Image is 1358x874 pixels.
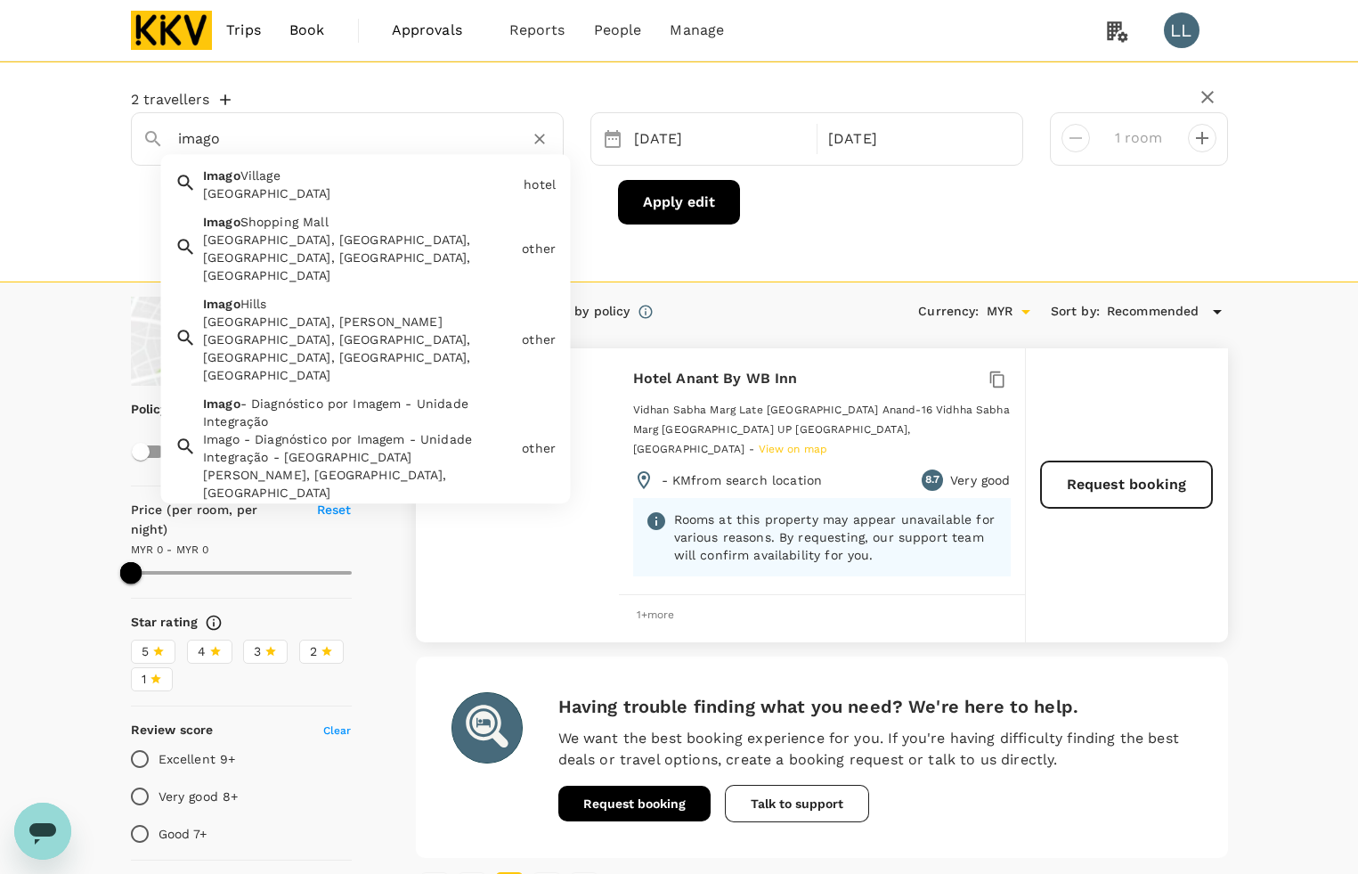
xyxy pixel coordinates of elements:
button: Request booking [1040,461,1213,509]
span: Reset [317,502,352,517]
button: Request booking [558,786,711,821]
div: Imago - Diagnóstico por Imagem - Unidade Integração - [GEOGRAPHIC_DATA][PERSON_NAME], [GEOGRAPHIC... [203,430,515,502]
span: People [594,20,642,41]
p: Policy [131,400,142,418]
span: Imago [203,297,240,311]
h6: Sort by : [1051,302,1100,322]
div: [GEOGRAPHIC_DATA], [GEOGRAPHIC_DATA], [GEOGRAPHIC_DATA], [GEOGRAPHIC_DATA], [GEOGRAPHIC_DATA] [203,231,515,284]
input: Search cities, hotels, work locations [178,125,502,152]
span: 4 [198,642,206,661]
p: - KM from search location [662,471,823,489]
div: LL [1164,12,1199,48]
h6: Hotel Anant By WB Inn [633,366,798,391]
span: Shopping Mall [240,215,329,229]
p: Very good [950,471,1010,489]
button: Close [550,137,554,141]
span: Vidhan Sabha Marg Late [GEOGRAPHIC_DATA] Anand-16 Vidhha Sabha Marg [GEOGRAPHIC_DATA] UP [GEOGRAP... [633,404,1010,455]
h6: Price (per room, per night) [131,501,297,540]
span: Book [289,20,325,41]
button: Open [1013,299,1038,324]
div: other [522,240,556,257]
a: View on map [131,297,352,386]
span: Imago [203,168,240,183]
span: 3 [254,642,261,661]
p: We want the best booking experience for you. If you're having difficulty finding the best deals o... [558,728,1192,771]
span: Reports [509,20,565,41]
div: [GEOGRAPHIC_DATA] [203,184,516,202]
input: Add rooms [1104,124,1174,152]
p: Very good 8+ [159,788,239,805]
span: 5 [142,642,149,661]
img: KKV Supply Chain Sdn Bhd [131,11,213,50]
span: Imago [203,396,240,411]
h6: Review score [131,721,214,740]
div: hotel [524,176,556,193]
div: other [522,331,556,348]
h6: Currency : [918,302,979,322]
h6: Having trouble finding what you need? We're here to help. [558,692,1192,721]
span: Clear [323,724,352,737]
span: Village [240,168,281,183]
button: Clear [527,127,552,151]
iframe: Button to launch messaging window [14,803,71,860]
span: Trips [226,20,261,41]
span: View on map [759,443,828,455]
span: Manage [670,20,724,41]
span: 1 [142,670,146,689]
span: 2 [310,642,317,661]
span: Imago [203,215,240,229]
button: Talk to support [725,785,869,822]
div: [DATE] [627,122,814,157]
svg: Star ratings are awarded to properties to represent the quality of services, facilities, and amen... [205,614,223,632]
span: MYR 0 - MYR 0 [131,543,209,556]
div: other [522,439,556,457]
div: [GEOGRAPHIC_DATA], [PERSON_NAME][GEOGRAPHIC_DATA], [GEOGRAPHIC_DATA], [GEOGRAPHIC_DATA], [GEOGRAP... [203,313,515,384]
p: Good 7+ [159,825,207,843]
div: [DATE] [821,122,1008,157]
a: View on map [759,441,828,455]
span: 1 + more [637,609,663,621]
button: Apply edit [618,180,740,225]
button: 2 travellers [131,91,231,109]
p: Excellent 9+ [159,750,236,768]
span: Approvals [392,20,481,41]
span: 8.7 [925,471,939,489]
p: Rooms at this property may appear unavailable for various reasons. By requesting, our support tea... [674,511,998,564]
span: Recommended [1107,302,1199,322]
span: Hills [240,297,267,311]
span: - [749,443,758,455]
span: - Diagnóstico por Imagem - Unidade Integração [203,396,468,429]
button: decrease [1188,124,1216,152]
h6: Star rating [131,613,199,633]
